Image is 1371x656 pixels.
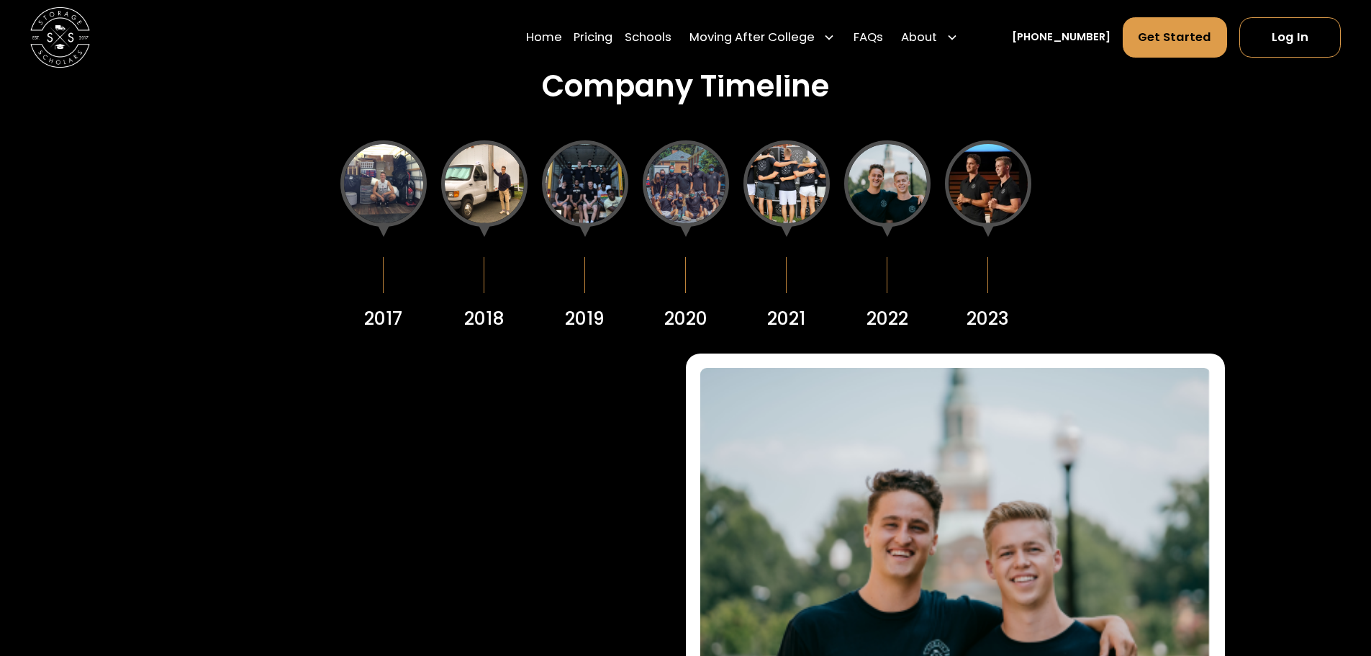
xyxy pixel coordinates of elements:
a: FAQs [854,17,883,58]
div: 2021 [767,305,805,332]
a: Get Started [1123,17,1228,58]
div: Moving After College [689,29,815,47]
h3: Company Timeline [542,68,829,104]
a: Pricing [574,17,612,58]
a: [PHONE_NUMBER] [1012,30,1110,45]
div: 2019 [565,305,605,332]
div: About [895,17,964,58]
div: 2018 [464,305,504,332]
div: About [901,29,937,47]
img: Storage Scholars main logo [30,7,90,67]
div: 2022 [867,305,908,332]
a: Schools [625,17,671,58]
div: Moving After College [684,17,842,58]
a: Home [526,17,562,58]
div: 2017 [364,305,402,332]
div: 2023 [967,305,1009,332]
a: Log In [1239,17,1341,58]
div: 2020 [664,305,707,332]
